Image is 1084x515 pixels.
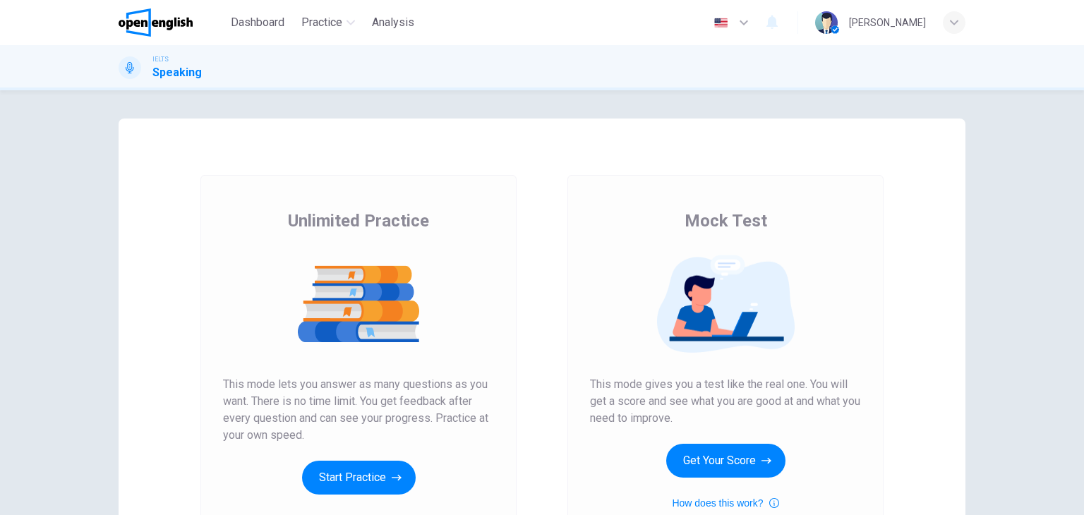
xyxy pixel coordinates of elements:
[223,376,494,444] span: This mode lets you answer as many questions as you want. There is no time limit. You get feedback...
[366,10,420,35] button: Analysis
[288,210,429,232] span: Unlimited Practice
[296,10,361,35] button: Practice
[666,444,785,478] button: Get Your Score
[712,18,730,28] img: en
[672,495,778,511] button: How does this work?
[152,54,169,64] span: IELTS
[225,10,290,35] button: Dashboard
[590,376,861,427] span: This mode gives you a test like the real one. You will get a score and see what you are good at a...
[231,14,284,31] span: Dashboard
[119,8,193,37] img: OpenEnglish logo
[302,461,416,495] button: Start Practice
[301,14,342,31] span: Practice
[119,8,225,37] a: OpenEnglish logo
[815,11,838,34] img: Profile picture
[372,14,414,31] span: Analysis
[685,210,767,232] span: Mock Test
[849,14,926,31] div: [PERSON_NAME]
[152,64,202,81] h1: Speaking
